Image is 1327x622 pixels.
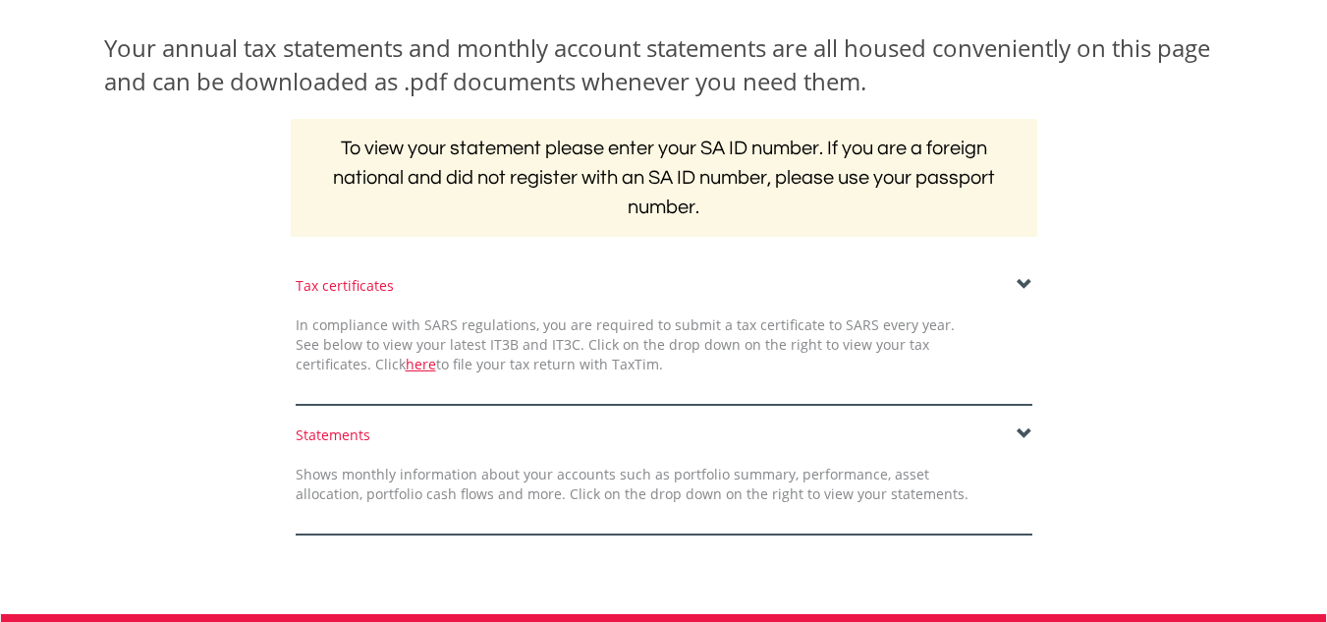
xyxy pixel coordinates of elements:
span: In compliance with SARS regulations, you are required to submit a tax certificate to SARS every y... [296,315,955,373]
div: Tax certificates [296,276,1032,296]
a: here [406,355,436,373]
span: Click to file your tax return with TaxTim. [375,355,663,373]
div: Shows monthly information about your accounts such as portfolio summary, performance, asset alloc... [281,465,983,504]
h2: To view your statement please enter your SA ID number. If you are a foreign national and did not ... [291,119,1037,237]
div: Your annual tax statements and monthly account statements are all housed conveniently on this pag... [104,31,1224,99]
div: Statements [296,425,1032,445]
